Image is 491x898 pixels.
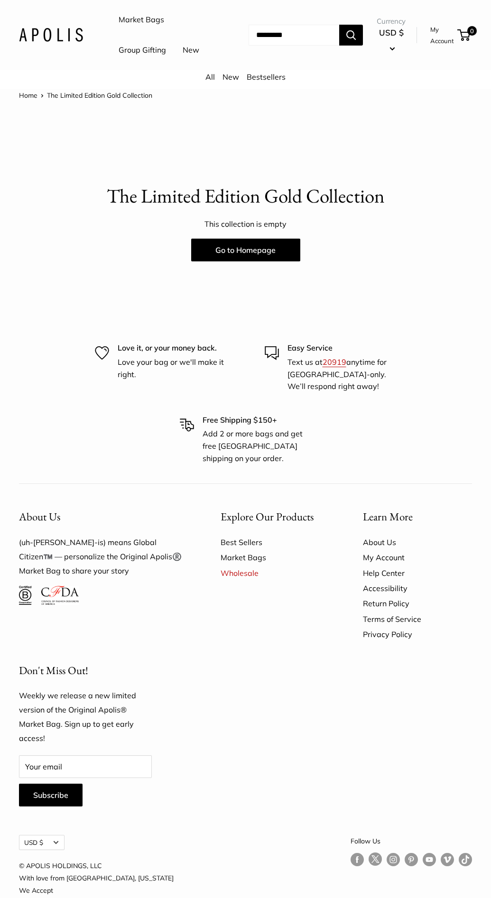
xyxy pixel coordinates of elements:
[377,15,406,28] span: Currency
[118,356,227,380] p: Love your bag or we'll make it right.
[19,217,472,231] p: This collection is empty
[363,535,472,550] a: About Us
[19,509,60,524] span: About Us
[363,627,472,642] a: Privacy Policy
[19,860,174,884] p: © APOLIS HOLDINGS, LLC With love from [GEOGRAPHIC_DATA], [US_STATE]
[351,852,364,866] a: Follow us on Facebook
[430,24,454,47] a: My Account
[19,784,83,806] button: Subscribe
[405,852,418,866] a: Follow us on Pinterest
[19,536,187,578] p: (uh-[PERSON_NAME]-is) means Global Citizen™️ — personalize the Original Apolis®️ Market Bag to sh...
[467,26,477,36] span: 0
[363,581,472,596] a: Accessibility
[118,342,227,354] p: Love it, or your money back.
[19,689,152,746] p: Weekly we release a new limited version of the Original Apolis® Market Bag. Sign up to get early ...
[379,28,404,37] span: USD $
[323,357,346,367] a: 20919
[205,72,215,82] a: All
[287,342,397,354] p: Easy Service
[19,508,187,526] button: About Us
[19,91,37,100] a: Home
[191,239,300,261] a: Go to Homepage
[203,414,312,426] p: Free Shipping $150+
[363,565,472,581] a: Help Center
[221,509,314,524] span: Explore Our Products
[441,852,454,866] a: Follow us on Vimeo
[387,852,400,866] a: Follow us on Instagram
[369,852,382,870] a: Follow us on Twitter
[19,586,32,605] img: Certified B Corporation
[221,508,330,526] button: Explore Our Products
[287,356,397,393] p: Text us at anytime for [GEOGRAPHIC_DATA]-only. We’ll respond right away!
[363,509,413,524] span: Learn More
[222,72,239,82] a: New
[363,550,472,565] a: My Account
[247,72,286,82] a: Bestsellers
[119,13,164,27] a: Market Bags
[119,43,166,57] a: Group Gifting
[19,835,65,850] button: USD $
[339,25,363,46] button: Search
[203,428,312,464] p: Add 2 or more bags and get free [GEOGRAPHIC_DATA] shipping on your order.
[19,661,152,680] p: Don't Miss Out!
[423,852,436,866] a: Follow us on YouTube
[19,182,472,210] p: The Limited Edition Gold Collection
[19,884,212,897] p: We Accept
[47,91,152,100] span: The Limited Edition Gold Collection
[459,852,472,866] a: Follow us on Tumblr
[377,25,406,56] button: USD $
[363,611,472,627] a: Terms of Service
[19,28,83,42] img: Apolis
[19,89,152,102] nav: Breadcrumb
[221,565,330,581] a: Wholesale
[351,835,472,847] p: Follow Us
[221,535,330,550] a: Best Sellers
[363,508,472,526] button: Learn More
[458,29,470,41] a: 0
[363,596,472,611] a: Return Policy
[221,550,330,565] a: Market Bags
[183,43,199,57] a: New
[41,586,79,605] img: Council of Fashion Designers of America Member
[249,25,339,46] input: Search...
